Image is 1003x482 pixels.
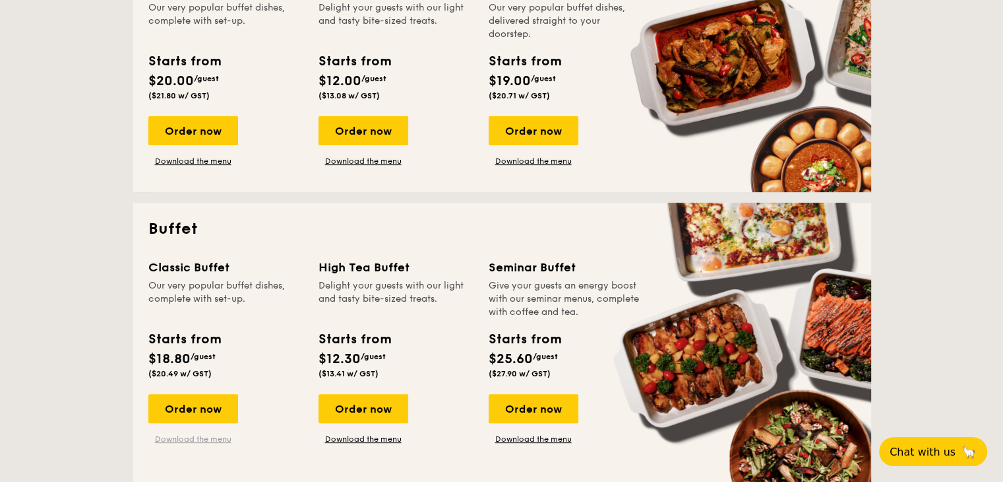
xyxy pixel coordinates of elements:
button: Chat with us🦙 [879,437,987,466]
span: /guest [361,74,386,83]
span: /guest [191,352,216,361]
div: Order now [489,116,578,145]
span: $19.00 [489,73,531,89]
div: Order now [319,116,408,145]
span: /guest [533,352,558,361]
a: Download the menu [148,156,238,166]
span: ($20.49 w/ GST) [148,369,212,378]
span: ($13.08 w/ GST) [319,91,380,100]
div: Seminar Buffet [489,258,643,277]
span: /guest [531,74,556,83]
div: Order now [489,394,578,423]
div: Our very popular buffet dishes, complete with set-up. [148,1,303,41]
div: Order now [148,116,238,145]
span: $12.30 [319,351,361,367]
div: Order now [319,394,408,423]
span: /guest [361,352,386,361]
div: Our very popular buffet dishes, complete with set-up. [148,279,303,319]
span: ($27.90 w/ GST) [489,369,551,378]
span: $12.00 [319,73,361,89]
div: Starts from [319,52,390,71]
div: Starts from [319,329,390,349]
div: Starts from [148,329,220,349]
a: Download the menu [148,434,238,444]
div: Starts from [489,329,561,349]
div: Starts from [489,52,561,71]
span: /guest [194,74,219,83]
div: Order now [148,394,238,423]
a: Download the menu [319,156,408,166]
div: Delight your guests with our light and tasty bite-sized treats. [319,279,473,319]
div: Our very popular buffet dishes, delivered straight to your doorstep. [489,1,643,41]
span: ($13.41 w/ GST) [319,369,379,378]
span: 🦙 [961,444,977,460]
div: Classic Buffet [148,258,303,277]
span: ($21.80 w/ GST) [148,91,210,100]
span: ($20.71 w/ GST) [489,91,550,100]
span: Chat with us [890,446,956,458]
a: Download the menu [489,434,578,444]
div: Give your guests an energy boost with our seminar menus, complete with coffee and tea. [489,279,643,319]
span: $18.80 [148,351,191,367]
h2: Buffet [148,219,855,240]
div: Starts from [148,52,220,71]
span: $20.00 [148,73,194,89]
div: High Tea Buffet [319,258,473,277]
span: $25.60 [489,351,533,367]
a: Download the menu [489,156,578,166]
a: Download the menu [319,434,408,444]
div: Delight your guests with our light and tasty bite-sized treats. [319,1,473,41]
